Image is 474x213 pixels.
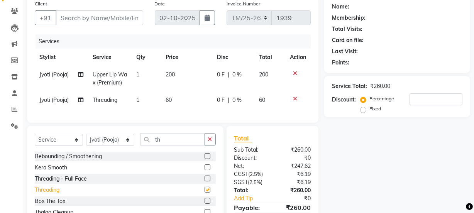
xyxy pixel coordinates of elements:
span: Jyoti (Pooja) [39,71,69,78]
th: Service [88,49,132,66]
span: Total [234,134,252,142]
div: ( ) [229,170,273,178]
div: ₹6.19 [273,170,317,178]
div: ₹260.00 [273,203,317,212]
div: ₹0 [280,194,317,203]
div: Threading - Full Face [35,175,87,183]
div: Discount: [229,154,273,162]
div: Last Visit: [332,47,358,56]
div: Rebounding / Smoothening [35,152,102,161]
label: Percentage [369,95,394,102]
div: ₹0 [273,154,317,162]
div: ₹260.00 [273,186,317,194]
div: Points: [332,59,349,67]
input: Search by Name/Mobile/Email/Code [56,10,143,25]
span: 0 F [217,96,225,104]
span: SGST [234,179,248,186]
div: ₹260.00 [273,146,317,154]
div: ₹260.00 [370,82,390,90]
div: Service Total: [332,82,367,90]
span: | [228,96,229,104]
div: Membership: [332,14,366,22]
span: 200 [259,71,268,78]
span: 1 [137,71,140,78]
label: Client [35,0,47,7]
span: | [228,71,229,79]
button: +91 [35,10,56,25]
th: Action [285,49,311,66]
span: 60 [259,96,265,103]
div: Payable: [229,203,273,212]
th: Stylist [35,49,88,66]
label: Invoice Number [227,0,260,7]
div: Name: [332,3,349,11]
span: 0 F [217,71,225,79]
th: Total [254,49,285,66]
span: 0 % [232,96,242,104]
label: Date [155,0,165,7]
span: 200 [166,71,175,78]
div: Sub Total: [229,146,273,154]
div: Discount: [332,96,356,104]
span: Threading [93,96,117,103]
th: Price [161,49,212,66]
th: Qty [132,49,161,66]
span: 1 [137,96,140,103]
div: Box The Tox [35,197,65,205]
input: Search or Scan [140,134,205,145]
div: Card on file: [332,36,364,44]
span: 2.5% [250,179,261,185]
span: 0 % [232,71,242,79]
span: Jyoti (Pooja) [39,96,69,103]
div: ₹6.19 [273,178,317,186]
span: 2.5% [250,171,262,177]
div: Total Visits: [332,25,362,33]
th: Disc [212,49,254,66]
span: CGST [234,171,249,177]
div: Net: [229,162,273,170]
span: Upper Lip Wax (Premium) [93,71,127,86]
div: ₹247.62 [273,162,317,170]
label: Fixed [369,105,381,112]
div: Total: [229,186,273,194]
a: Add Tip [229,194,280,203]
span: 60 [166,96,172,103]
div: Services [36,34,317,49]
div: Kera Smooth [35,164,67,172]
div: ( ) [229,178,273,186]
div: Threading [35,186,59,194]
